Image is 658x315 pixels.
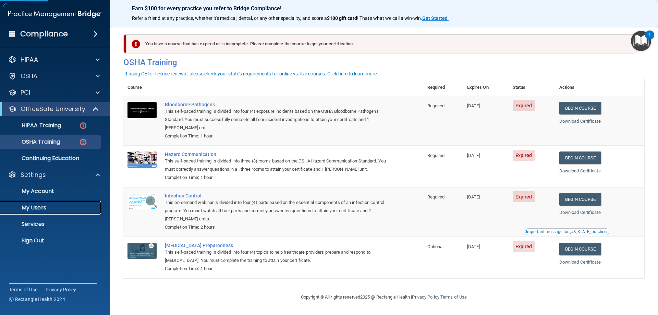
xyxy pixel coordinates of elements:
[513,150,535,161] span: Expired
[559,152,601,164] a: Begin Course
[412,294,439,300] a: Privacy Policy
[21,171,46,179] p: Settings
[559,168,601,173] a: Download Certificate
[8,7,101,21] img: PMB logo
[427,153,445,158] span: Required
[4,204,98,211] p: My Users
[467,244,480,249] span: [DATE]
[559,259,601,265] a: Download Certificate
[559,210,601,215] a: Download Certificate
[132,40,140,48] img: exclamation-circle-solid-danger.72ef9ffc.png
[79,138,87,146] img: danger-circle.6113f641.png
[4,138,60,145] p: OSHA Training
[126,34,637,53] div: You have a course that has expired or is incomplete. Please complete the course to get your certi...
[422,15,449,21] a: Get Started
[513,191,535,202] span: Expired
[4,188,98,195] p: My Account
[8,72,100,80] a: OSHA
[123,70,379,77] button: If using CE for license renewal, please check your state's requirements for online vs. live cours...
[165,198,389,223] div: This on-demand webinar is divided into four (4) parts based on the essential components of an inf...
[9,286,37,293] a: Terms of Use
[467,153,480,158] span: [DATE]
[165,102,389,107] a: Bloodborne Pathogens
[21,88,30,97] p: PCI
[463,79,509,96] th: Expires On
[422,15,448,21] strong: Get Started
[525,228,609,235] button: Read this if you are a dental practitioner in the state of CA
[440,294,467,300] a: Terms of Use
[165,157,389,173] div: This self-paced training is divided into three (3) rooms based on the OSHA Hazard Communication S...
[124,71,378,76] div: If using CE for license renewal, please check your state's requirements for online vs. live cours...
[165,223,389,231] div: Completion Time: 2 hours
[513,241,535,252] span: Expired
[4,122,61,129] p: HIPAA Training
[467,103,480,108] span: [DATE]
[559,243,601,255] a: Begin Course
[123,79,161,96] th: Course
[423,79,463,96] th: Required
[631,31,651,51] button: Open Resource Center, 1 new notification
[79,121,87,130] img: danger-circle.6113f641.png
[20,29,68,39] h4: Compliance
[467,194,480,199] span: [DATE]
[165,173,389,182] div: Completion Time: 1 hour
[165,193,389,198] a: Infection Control
[648,35,651,44] div: 1
[559,102,601,114] a: Begin Course
[8,88,100,97] a: PCI
[259,286,509,308] div: Copyright © All rights reserved 2025 @ Rectangle Health | |
[165,248,389,265] div: This self-paced training is divided into four (4) topics to help healthcare providers prepare and...
[509,79,555,96] th: Status
[9,296,65,303] span: Ⓒ Rectangle Health 2024
[4,155,98,162] p: Continuing Education
[327,15,357,21] strong: $100 gift card
[4,221,98,228] p: Services
[165,152,389,157] a: Hazard Communication
[559,193,601,206] a: Begin Course
[513,100,535,111] span: Expired
[555,79,644,96] th: Actions
[132,15,327,21] span: Refer a friend at any practice, whether it's medical, dental, or any other speciality, and score a
[8,56,100,64] a: HIPAA
[526,230,608,234] div: Important message for [US_STATE] practices
[123,58,644,67] h4: OSHA Training
[132,5,636,12] p: Earn $100 for every practice you refer to Bridge Compliance!
[8,171,100,179] a: Settings
[21,72,38,80] p: OSHA
[21,105,85,113] p: OfficeSafe University
[21,56,38,64] p: HIPAA
[357,15,422,21] span: ! That's what we call a win-win.
[427,244,444,249] span: Optional
[8,105,99,113] a: OfficeSafe University
[427,103,445,108] span: Required
[165,265,389,273] div: Completion Time: 1 hour
[559,119,601,124] a: Download Certificate
[165,107,389,132] div: This self-paced training is divided into four (4) exposure incidents based on the OSHA Bloodborne...
[46,286,76,293] a: Privacy Policy
[165,132,389,140] div: Completion Time: 1 hour
[165,243,389,248] a: [MEDICAL_DATA] Preparedness
[427,194,445,199] span: Required
[4,237,98,244] p: Sign Out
